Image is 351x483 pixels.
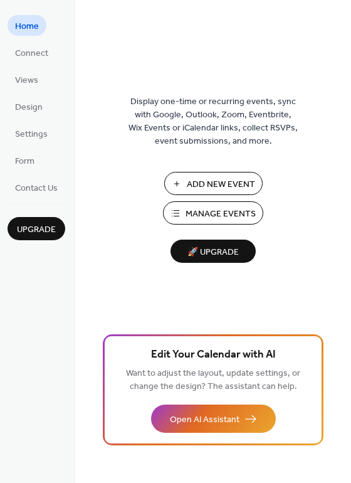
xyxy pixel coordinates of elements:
[15,128,48,141] span: Settings
[8,177,65,198] a: Contact Us
[15,155,34,168] span: Form
[164,172,263,195] button: Add New Event
[15,101,43,114] span: Design
[187,178,255,191] span: Add New Event
[15,20,39,33] span: Home
[126,365,300,395] span: Want to adjust the layout, update settings, or change the design? The assistant can help.
[15,182,58,195] span: Contact Us
[170,240,256,263] button: 🚀 Upgrade
[178,244,248,261] span: 🚀 Upgrade
[8,123,55,144] a: Settings
[15,74,38,87] span: Views
[15,47,48,60] span: Connect
[8,42,56,63] a: Connect
[8,69,46,90] a: Views
[17,223,56,236] span: Upgrade
[170,413,239,427] span: Open AI Assistant
[8,15,46,36] a: Home
[128,95,298,148] span: Display one-time or recurring events, sync with Google, Outlook, Zoom, Eventbrite, Wix Events or ...
[151,405,276,433] button: Open AI Assistant
[163,201,263,225] button: Manage Events
[8,150,42,171] a: Form
[151,346,276,364] span: Edit Your Calendar with AI
[186,208,256,221] span: Manage Events
[8,96,50,117] a: Design
[8,217,65,240] button: Upgrade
